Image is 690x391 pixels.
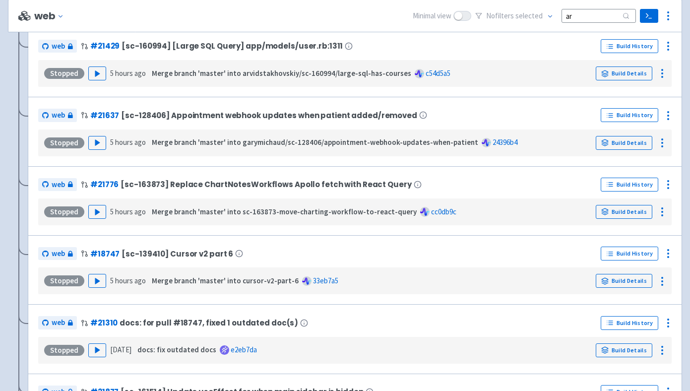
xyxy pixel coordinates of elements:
[38,109,77,122] a: web
[601,39,658,53] a: Build History
[596,205,652,219] a: Build Details
[515,11,543,20] span: selected
[121,111,417,120] span: [sc-128406] Appointment webhook updates when patient added/removed
[562,9,636,22] input: Search...
[52,248,65,260] span: web
[601,316,658,330] a: Build History
[52,179,65,191] span: web
[110,276,146,285] time: 5 hours ago
[120,319,298,327] span: docs: for pull #18747, fixed 1 outdated doc(s)
[152,68,411,78] strong: Merge branch 'master' into arvidstakhovskiy/sc-160994/large-sql-has-courses
[34,10,68,22] button: web
[52,317,65,328] span: web
[413,10,451,22] span: Minimal view
[640,9,658,23] a: Terminal
[152,207,417,216] strong: Merge branch 'master' into sc-163873-move-charting-workflow-to-react-query
[110,345,131,354] time: [DATE]
[44,137,84,148] div: Stopped
[152,137,478,147] strong: Merge branch 'master' into garymichaud/sc-128406/appointment-webhook-updates-when-patient
[88,205,106,219] button: Play
[44,345,84,356] div: Stopped
[110,68,146,78] time: 5 hours ago
[44,206,84,217] div: Stopped
[90,179,119,190] a: #21776
[52,110,65,121] span: web
[596,343,652,357] a: Build Details
[88,136,106,150] button: Play
[110,137,146,147] time: 5 hours ago
[601,178,658,192] a: Build History
[426,68,450,78] a: c54d5a5
[313,276,338,285] a: 33eb7a5
[110,207,146,216] time: 5 hours ago
[90,318,118,328] a: #21310
[88,274,106,288] button: Play
[52,41,65,52] span: web
[122,250,233,258] span: [sc-139410] Cursor v2 part 6
[493,137,517,147] a: 24396b4
[152,276,299,285] strong: Merge branch 'master' into cursor-v2-part-6
[88,343,106,357] button: Play
[90,249,120,259] a: #18747
[121,180,411,189] span: [sc-163873] Replace ChartNotesWorkflows Apollo fetch with React Query
[90,110,119,121] a: #21637
[44,68,84,79] div: Stopped
[486,10,543,22] span: No filter s
[137,345,216,354] strong: docs: fix outdated docs
[88,66,106,80] button: Play
[38,40,77,53] a: web
[38,178,77,192] a: web
[601,108,658,122] a: Build History
[596,66,652,80] a: Build Details
[38,247,77,261] a: web
[231,345,257,354] a: e2eb7da
[44,275,84,286] div: Stopped
[596,274,652,288] a: Build Details
[431,207,456,216] a: cc0db9c
[38,316,77,329] a: web
[596,136,652,150] a: Build Details
[122,42,343,50] span: [sc-160994] [Large SQL Query] app/models/user.rb:1311
[90,41,120,51] a: #21429
[601,247,658,261] a: Build History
